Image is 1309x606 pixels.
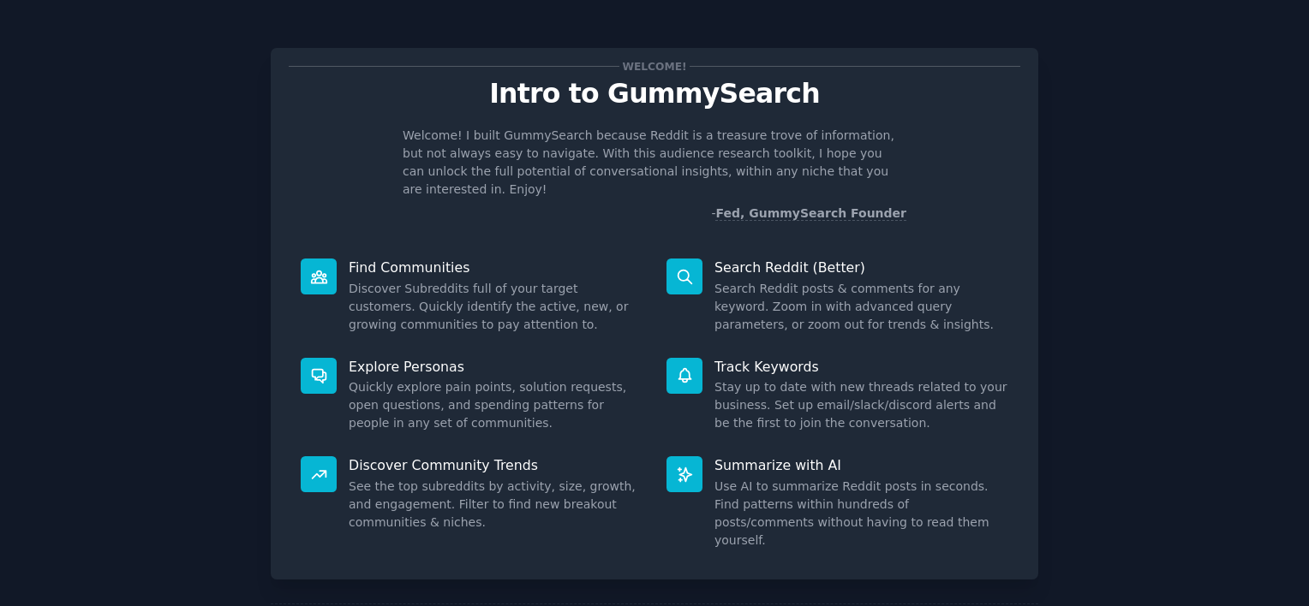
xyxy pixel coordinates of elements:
p: Search Reddit (Better) [714,258,1008,276]
p: Welcome! I built GummySearch because Reddit is a treasure trove of information, but not always ea... [403,127,906,199]
dd: See the top subreddits by activity, size, growth, and engagement. Filter to find new breakout com... [349,478,643,532]
div: - [711,205,906,223]
p: Explore Personas [349,358,643,376]
dd: Discover Subreddits full of your target customers. Quickly identify the active, new, or growing c... [349,280,643,334]
dd: Search Reddit posts & comments for any keyword. Zoom in with advanced query parameters, or zoom o... [714,280,1008,334]
p: Summarize with AI [714,456,1008,474]
a: Fed, GummySearch Founder [715,206,906,221]
dd: Stay up to date with new threads related to your business. Set up email/slack/discord alerts and ... [714,378,1008,432]
p: Track Keywords [714,358,1008,376]
p: Intro to GummySearch [289,79,1020,109]
dd: Use AI to summarize Reddit posts in seconds. Find patterns within hundreds of posts/comments with... [714,478,1008,550]
span: Welcome! [619,57,690,75]
p: Discover Community Trends [349,456,643,474]
dd: Quickly explore pain points, solution requests, open questions, and spending patterns for people ... [349,378,643,432]
p: Find Communities [349,258,643,276]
